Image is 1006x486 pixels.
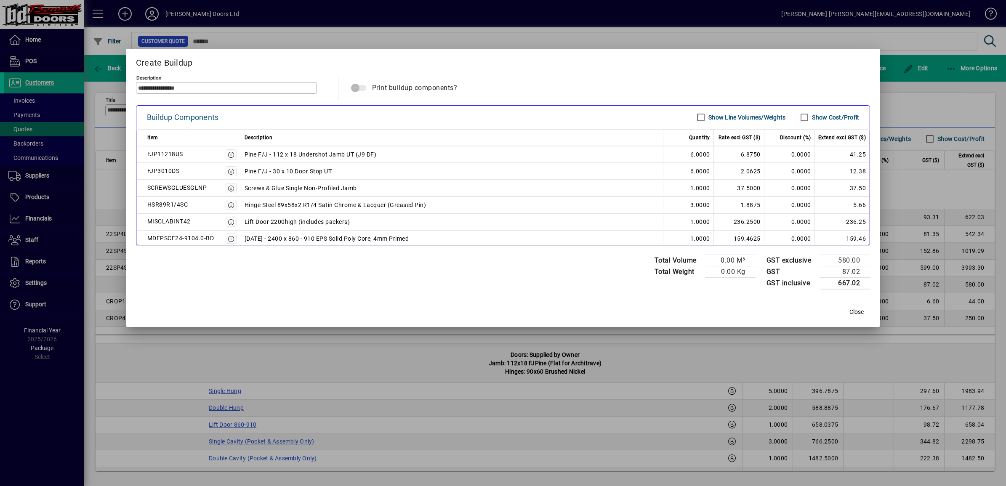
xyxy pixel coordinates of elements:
[705,266,756,277] td: 0.00 Kg
[372,84,458,92] span: Print buildup components?
[717,200,761,210] div: 1.8875
[762,277,820,289] td: GST inclusive
[717,234,761,244] div: 159.4625
[147,183,207,193] div: SCREWSGLUESGLNP
[815,146,870,163] td: 41.25
[650,266,705,277] td: Total Weight
[764,163,815,180] td: 0.0000
[241,163,663,180] td: Pine F/J - 30 x 10 Door Stop UT
[717,166,761,176] div: 2.0625
[820,255,870,266] td: 580.00
[810,113,859,122] label: Show Cost/Profit
[717,217,761,227] div: 236.2500
[650,255,705,266] td: Total Volume
[717,183,761,193] div: 37.5000
[843,304,870,319] button: Close
[764,180,815,197] td: 0.0000
[663,197,714,213] td: 3.0000
[764,197,815,213] td: 0.0000
[663,146,714,163] td: 6.0000
[663,213,714,230] td: 1.0000
[818,133,866,143] span: Extend excl GST ($)
[815,230,870,247] td: 159.46
[147,166,180,176] div: FJP3010DS
[241,197,663,213] td: Hinge Steel 89x58x2 R1/4 Satin Chrome & Lacquer (Greased Pin)
[689,133,710,143] span: Quantity
[245,133,273,143] span: Description
[780,133,811,143] span: Discount (%)
[147,216,191,226] div: MISCLABINT42
[762,255,820,266] td: GST exclusive
[705,255,756,266] td: 0.00 M³
[663,180,714,197] td: 1.0000
[147,199,188,210] div: HSR89R1/4SC
[126,49,881,73] h2: Create Buildup
[764,230,815,247] td: 0.0000
[815,197,870,213] td: 5.66
[717,149,761,159] div: 6.8750
[241,213,663,230] td: Lift Door 2200high (includes packers)
[764,146,815,163] td: 0.0000
[147,111,219,124] div: Buildup Components
[241,146,663,163] td: Pine F/J - 112 x 18 Undershot Jamb UT (J9 DF)
[815,163,870,180] td: 12.38
[820,277,870,289] td: 667.02
[762,266,820,277] td: GST
[719,133,761,143] span: Rate excl GST ($)
[663,163,714,180] td: 6.0000
[147,233,214,243] div: MDFPSCE24-9104.0-BD
[707,113,785,122] label: Show Line Volumes/Weights
[764,213,815,230] td: 0.0000
[136,74,161,80] mat-label: Description
[241,180,663,197] td: Screws & Glue Single Non-Profiled Jamb
[849,308,864,316] span: Close
[241,230,663,247] td: [DATE] - 2400 x 860 - 910 EPS Solid Poly Core, 4mm Primed
[815,213,870,230] td: 236.25
[147,133,158,143] span: Item
[147,149,183,159] div: FJP11218US
[820,266,870,277] td: 87.02
[663,230,714,247] td: 1.0000
[815,180,870,197] td: 37.50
